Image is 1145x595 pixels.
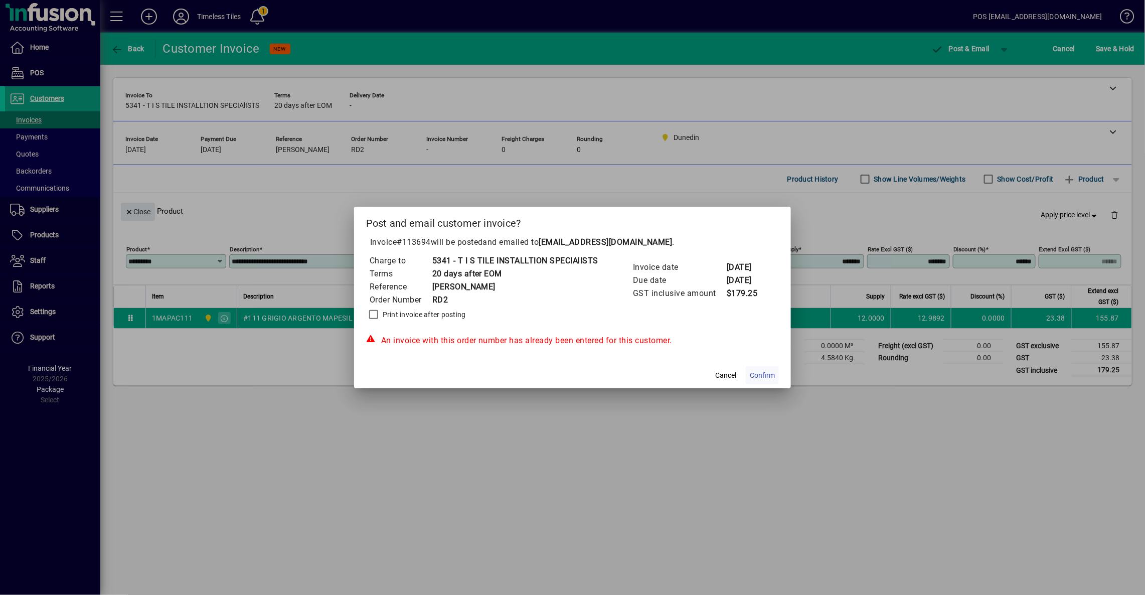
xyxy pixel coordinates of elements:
[726,261,766,274] td: [DATE]
[539,237,673,247] b: [EMAIL_ADDRESS][DOMAIN_NAME]
[750,370,775,381] span: Confirm
[369,267,432,280] td: Terms
[366,236,779,248] p: Invoice will be posted .
[369,254,432,267] td: Charge to
[354,207,791,236] h2: Post and email customer invoice?
[632,287,726,300] td: GST inclusive amount
[381,310,466,320] label: Print invoice after posting
[432,280,599,293] td: [PERSON_NAME]
[366,335,779,347] div: An invoice with this order number has already been entered for this customer.
[397,237,431,247] span: #113694
[369,293,432,307] td: Order Number
[746,366,779,384] button: Confirm
[483,237,673,247] span: and emailed to
[432,254,599,267] td: 5341 - T I S TILE INSTALLTION SPECIAlISTS
[726,274,766,287] td: [DATE]
[726,287,766,300] td: $179.25
[369,280,432,293] td: Reference
[432,293,599,307] td: RD2
[715,370,736,381] span: Cancel
[632,274,726,287] td: Due date
[710,366,742,384] button: Cancel
[432,267,599,280] td: 20 days after EOM
[632,261,726,274] td: Invoice date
